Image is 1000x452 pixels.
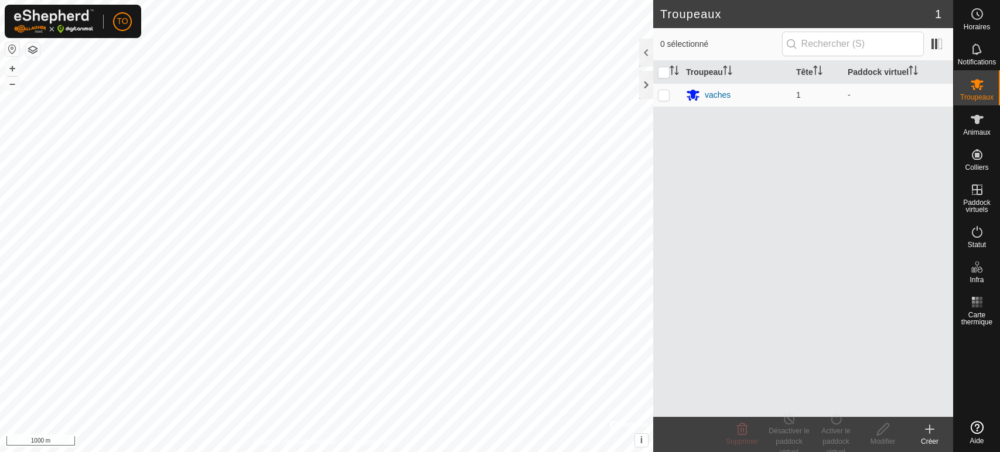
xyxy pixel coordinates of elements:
a: Aide [954,416,1000,449]
h2: Troupeaux [660,7,935,21]
span: TO [117,15,128,28]
img: Logo Gallagher [14,9,94,33]
span: Infra [970,276,984,283]
span: Colliers [965,164,988,171]
button: Réinitialiser la carte [5,42,19,56]
span: 1 [935,5,941,23]
button: + [5,61,19,76]
span: Aide [970,437,984,444]
p-sorticon: Activer pour trier [813,67,822,77]
th: Troupeau [681,61,791,84]
span: i [640,435,643,445]
span: Paddock virtuels [957,199,997,213]
div: Créer [906,436,953,447]
span: Animaux [963,129,991,136]
span: Troupeaux [960,94,994,101]
p-sorticon: Activer pour trier [723,67,732,77]
button: – [5,77,19,91]
span: 1 [796,90,801,100]
span: Statut [968,241,986,248]
button: i [635,434,648,447]
p-sorticon: Activer pour trier [909,67,918,77]
span: Carte thermique [957,311,997,326]
input: Rechercher (S) [782,32,924,56]
a: Contactez-nous [350,437,399,447]
div: vaches [705,89,731,101]
span: 0 sélectionné [660,38,782,50]
a: Politique de confidentialité [254,437,336,447]
th: Paddock virtuel [843,61,953,84]
button: Couches de carte [26,43,40,57]
th: Tête [791,61,843,84]
span: Notifications [958,59,996,66]
div: Modifier [859,436,906,447]
td: - [843,83,953,107]
span: Supprimer [726,437,758,446]
span: Horaires [964,23,990,30]
p-sorticon: Activer pour trier [670,67,679,77]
